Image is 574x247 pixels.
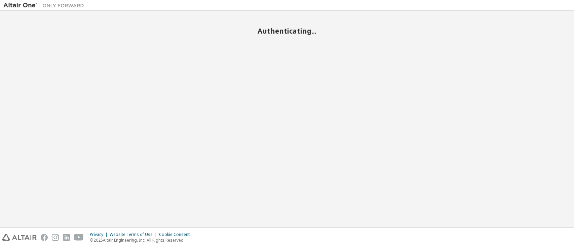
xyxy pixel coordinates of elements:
[159,232,194,237] div: Cookie Consent
[41,234,48,241] img: facebook.svg
[90,237,194,243] p: © 2025 Altair Engineering, Inc. All Rights Reserved.
[90,232,110,237] div: Privacy
[110,232,159,237] div: Website Terms of Use
[74,234,84,241] img: youtube.svg
[63,234,70,241] img: linkedin.svg
[2,234,37,241] img: altair_logo.svg
[3,2,87,9] img: Altair One
[3,27,571,35] h2: Authenticating...
[52,234,59,241] img: instagram.svg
